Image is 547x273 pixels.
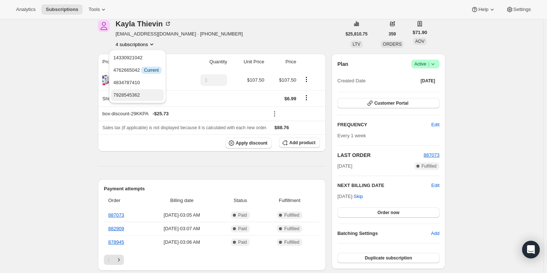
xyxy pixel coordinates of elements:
span: Add product [289,140,315,146]
span: [DATE] · [337,194,363,199]
span: Paid [238,239,247,245]
span: Subscriptions [46,7,78,12]
span: Active [414,60,437,68]
a: 882909 [108,226,124,231]
th: Product [98,54,183,70]
span: Fulfilled [284,239,299,245]
div: Kayla Thievin [116,20,171,27]
span: $107.50 [247,77,264,83]
button: Subscriptions [41,4,83,15]
span: Add [431,230,440,237]
h2: NEXT BILLING DATE [337,182,431,189]
button: Help [467,4,500,15]
span: 4762665042 [113,67,162,73]
button: 14330921042 [111,52,164,64]
button: Apply discount [226,138,272,149]
h6: Batching Settings [337,230,431,237]
a: 887073 [424,152,440,158]
span: Duplicate subscription [365,255,412,261]
span: Fulfilled [284,212,299,218]
span: Sales tax (if applicable) is not displayed because it is calculated with each new order. [102,125,267,130]
h2: Plan [337,60,348,68]
span: Order now [377,210,399,216]
span: - $25.73 [152,110,169,117]
button: 359 [384,29,400,39]
button: Order now [337,207,440,218]
th: Price [267,54,299,70]
span: [DATE] [337,162,352,170]
span: AOV [415,39,425,44]
button: Tools [84,4,112,15]
th: Shipping [98,90,183,106]
span: Edit [431,121,440,128]
span: $71.90 [412,29,427,36]
span: $88.76 [275,125,289,130]
nav: Pagination [104,255,320,265]
span: 14330921042 [113,55,143,60]
button: [DATE] [416,76,440,86]
span: Kayla Thievin [98,20,110,32]
h2: FREQUENCY [337,121,431,128]
span: Settings [513,7,531,12]
span: Analytics [16,7,35,12]
button: Add product [279,138,320,148]
span: Fulfilled [284,226,299,232]
button: 4762665042 InfoCurrent [111,64,164,76]
h2: LAST ORDER [337,152,424,159]
button: Product actions [116,41,155,48]
span: Created Date [337,77,366,85]
button: 887073 [424,152,440,159]
th: Quantity [183,54,229,70]
th: Order [104,192,145,209]
button: Duplicate subscription [337,253,440,263]
button: Edit [431,182,440,189]
div: Open Intercom Messenger [522,241,540,258]
div: box-discount-29KKPA [102,110,264,117]
span: Fulfilled [422,163,437,169]
button: Next [114,255,124,265]
span: Apply discount [236,140,268,146]
button: Skip [349,191,367,202]
span: [DATE] [420,78,435,84]
h2: Payment attempts [104,185,320,192]
th: Unit Price [229,54,267,70]
span: | [428,61,429,67]
button: Analytics [12,4,40,15]
button: Settings [502,4,535,15]
span: [DATE] · 03:07 AM [147,225,217,232]
span: Every 1 week [337,133,366,138]
button: 7928545362 [111,89,164,101]
button: 4834787410 [111,77,164,89]
button: Add [427,228,444,239]
button: Customer Portal [337,98,440,108]
button: Shipping actions [301,94,312,102]
span: [DATE] · 03:05 AM [147,212,217,219]
span: Status [221,197,260,204]
button: Product actions [301,75,312,83]
a: 887073 [108,212,124,218]
span: 359 [389,31,396,37]
span: [DATE] · 03:06 AM [147,239,217,246]
span: Paid [238,212,247,218]
span: 7928545362 [113,92,140,98]
button: Edit [427,119,444,131]
span: Paid [238,226,247,232]
span: LTV [352,42,360,47]
span: $25,810.75 [346,31,367,37]
span: 4834787410 [113,80,140,85]
a: 878945 [108,239,124,245]
span: Fulfillment [264,197,316,204]
button: $25,810.75 [341,29,372,39]
span: $107.50 [279,77,296,83]
span: Current [144,67,159,73]
span: Tools [88,7,100,12]
span: Customer Portal [374,100,408,106]
span: $6.99 [284,96,297,101]
span: Help [478,7,488,12]
span: ORDERS [383,42,401,47]
span: Skip [354,193,363,200]
span: [EMAIL_ADDRESS][DOMAIN_NAME] · [PHONE_NUMBER] [116,30,243,38]
span: Billing date [147,197,217,204]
